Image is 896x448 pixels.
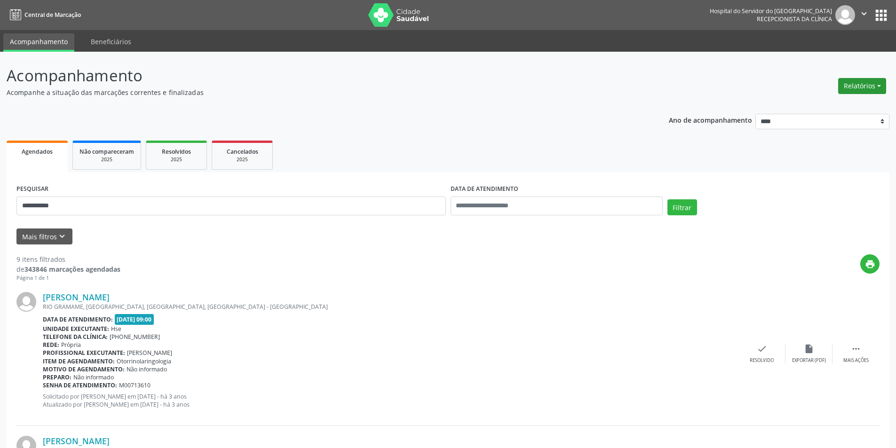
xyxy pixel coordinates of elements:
div: 2025 [219,156,266,163]
i: keyboard_arrow_down [57,231,67,242]
span: [DATE] 09:00 [115,314,154,325]
span: Cancelados [227,148,258,156]
div: Hospital do Servidor do [GEOGRAPHIC_DATA] [710,7,832,15]
div: Exportar (PDF) [792,357,826,364]
div: 2025 [153,156,200,163]
span: Central de Marcação [24,11,81,19]
button: Mais filtroskeyboard_arrow_down [16,228,72,245]
i: check [757,344,767,354]
button:  [855,5,873,25]
button: print [860,254,880,274]
p: Solicitado por [PERSON_NAME] em [DATE] - há 3 anos Atualizado por [PERSON_NAME] em [DATE] - há 3 ... [43,393,738,409]
b: Motivo de agendamento: [43,365,125,373]
b: Item de agendamento: [43,357,115,365]
span: Recepcionista da clínica [757,15,832,23]
span: M00713610 [119,381,151,389]
button: apps [873,7,889,24]
label: DATA DE ATENDIMENTO [451,182,518,196]
div: Mais ações [843,357,869,364]
b: Profissional executante: [43,349,125,357]
div: RIO GRAMAME, [GEOGRAPHIC_DATA], [GEOGRAPHIC_DATA], [GEOGRAPHIC_DATA] - [GEOGRAPHIC_DATA] [43,303,738,311]
i:  [859,8,869,19]
div: 2025 [79,156,134,163]
b: Telefone da clínica: [43,333,108,341]
a: Beneficiários [84,33,138,50]
img: img [16,292,36,312]
div: Resolvido [750,357,774,364]
a: Acompanhamento [3,33,74,52]
span: Resolvidos [162,148,191,156]
span: [PHONE_NUMBER] [110,333,160,341]
b: Data de atendimento: [43,315,113,323]
div: 9 itens filtrados [16,254,120,264]
span: Não informado [73,373,114,381]
b: Unidade executante: [43,325,109,333]
span: Otorrinolaringologia [117,357,171,365]
span: [PERSON_NAME] [127,349,172,357]
b: Senha de atendimento: [43,381,117,389]
i: print [865,259,875,269]
button: Filtrar [667,199,697,215]
strong: 343846 marcações agendadas [24,265,120,274]
div: de [16,264,120,274]
img: img [835,5,855,25]
i: insert_drive_file [804,344,814,354]
a: [PERSON_NAME] [43,436,110,446]
i:  [851,344,861,354]
label: PESQUISAR [16,182,48,196]
button: Relatórios [838,78,886,94]
span: Própria [61,341,81,349]
a: [PERSON_NAME] [43,292,110,302]
p: Acompanhamento [7,64,625,87]
b: Rede: [43,341,59,349]
div: Página 1 de 1 [16,274,120,282]
span: Não informado [127,365,167,373]
p: Ano de acompanhamento [669,114,752,126]
b: Preparo: [43,373,71,381]
span: Agendados [22,148,53,156]
a: Central de Marcação [7,7,81,23]
span: Não compareceram [79,148,134,156]
span: Hse [111,325,121,333]
p: Acompanhe a situação das marcações correntes e finalizadas [7,87,625,97]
